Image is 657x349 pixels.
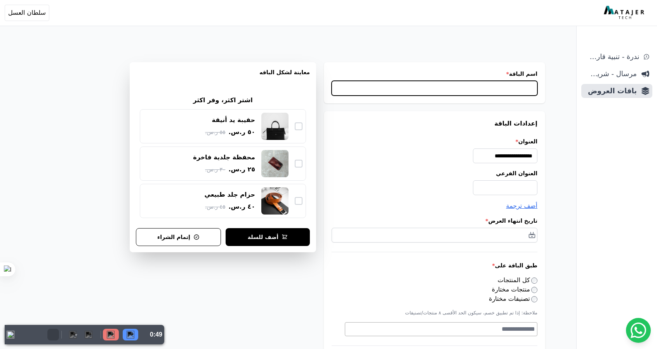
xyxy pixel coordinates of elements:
img: محفظة جلدية فاخرة [261,150,289,177]
label: العنوان [332,138,537,145]
img: حقيبة يد أنيقة [261,113,289,140]
div: حقيبة يد أنيقة [212,116,255,124]
p: ملاحظة: إذا تم تطبيق خصم، سيكون الحد الأقصى ٨ منتجات/تصنيفات [332,310,537,316]
button: إتمام الشراء [136,228,221,246]
button: أضف ترجمة [506,201,537,211]
span: ٤٠ ر.س. [228,202,255,211]
h3: إعدادات الباقة [332,119,537,128]
div: حزام جلد طبيعي [205,190,255,199]
button: أضف للسلة [226,228,310,246]
h2: اشتر اكثر، وفر اكثر [193,96,252,105]
label: تاريخ انتهاء العرض [332,217,537,225]
label: اسم الباقة [332,70,537,78]
label: كل المنتجات [498,276,538,284]
span: ٣٠ ر.س. [205,166,225,174]
span: مرسال - شريط دعاية [584,68,637,79]
button: سلطان العسل [5,5,49,21]
img: حزام جلد طبيعي [261,187,289,215]
span: ندرة - تنبية قارب علي النفاذ [584,51,639,62]
span: ٤٥ ر.س. [205,203,225,211]
span: أضف ترجمة [506,202,537,209]
label: العنوان الفرعي [332,169,537,177]
div: محفظة جلدية فاخرة [193,153,255,162]
input: تصنيفات مختارة [531,296,537,302]
span: باقات العروض [584,86,637,96]
span: سلطان العسل [8,8,46,17]
input: كل المنتجات [531,277,537,284]
input: منتجات مختارة [531,287,537,293]
label: طبق الباقة على [332,262,537,269]
h3: معاينة لشكل الباقه [136,68,310,86]
span: ٥٥ ر.س. [205,128,225,136]
label: تصنيفات مختارة [489,295,537,302]
img: MatajerTech Logo [604,6,646,20]
span: ٥٠ ر.س. [228,127,255,137]
label: منتجات مختارة [492,286,537,293]
textarea: Search [345,325,535,334]
span: ٢٥ ر.س. [228,165,255,174]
